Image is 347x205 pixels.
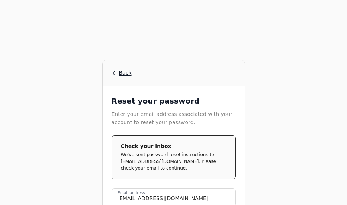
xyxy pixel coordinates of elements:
label: Email address [118,190,145,196]
p: We've sent password reset instructions to [EMAIL_ADDRESS][DOMAIN_NAME]. Please check your email t... [121,151,221,171]
span: Back [119,69,132,77]
iframe: Intercom live chat [322,180,340,198]
div: Reset your password [112,95,236,110]
p: Check your inbox [121,142,221,150]
div: Enter your email address associated with your account to reset your password. [112,110,236,135]
a: Back [112,69,236,77]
